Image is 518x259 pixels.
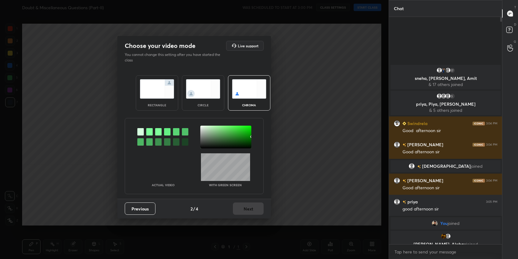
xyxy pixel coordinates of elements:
[417,165,421,168] img: no-rating-badge.077c3623.svg
[445,67,451,73] img: default.png
[191,104,215,107] div: circle
[402,179,406,182] img: no-rating-badge.077c3623.svg
[394,120,400,127] img: 919e18aab7574d72ac07383e1604c2dc.jpg
[152,183,175,186] p: Actual Video
[402,128,497,134] div: Good afternoon sir
[466,241,478,247] span: joined
[190,206,193,212] h4: 2
[186,79,220,99] img: circleScreenIcon.acc0effb.svg
[436,93,442,99] img: default.png
[394,82,497,87] p: & 17 others joined
[389,0,409,17] p: Chat
[394,102,497,107] p: priya, Piya, [PERSON_NAME]
[125,202,155,215] button: Previous
[449,93,455,99] div: 5
[209,183,242,186] p: With green screen
[125,42,195,50] h2: Choose your video mode
[409,163,415,169] img: default.png
[196,206,198,212] h4: 4
[514,22,516,27] p: D
[140,79,174,99] img: normalScreenIcon.ae25ed63.svg
[389,64,502,244] div: grid
[436,67,442,73] img: default.png
[445,233,451,239] img: default.png
[402,200,406,204] img: no-rating-badge.077c3623.svg
[440,233,446,239] img: 40c650f808554d9db200b86cc7acfdd1.jpg
[473,143,485,147] img: iconic-dark.1390631f.png
[514,5,516,10] p: T
[471,164,483,169] span: joined
[125,52,224,63] p: You cannot change this setting after you have started the class
[432,220,438,226] img: b87df48e8e3e4776b08b5382e1f15f07.jpg
[406,198,418,205] h6: priya
[237,104,261,107] div: chroma
[402,206,497,212] div: good afternoon sir
[394,108,497,113] p: & 5 others joined
[440,221,448,226] span: You
[486,200,497,204] div: 3:05 PM
[402,122,406,125] img: Learner_Badge_beginner_1_8b307cf2a0.svg
[145,104,169,107] div: rectangle
[406,177,443,184] h6: [PERSON_NAME]
[406,120,428,127] h6: Swindrela
[238,44,258,48] h5: Live support
[394,242,497,247] p: [PERSON_NAME], Akshay
[486,143,497,147] div: 3:04 PM
[394,178,400,184] img: default.png
[440,93,446,99] img: default.png
[394,199,400,205] img: default.png
[448,221,460,226] span: joined
[394,76,497,81] p: sneha, [PERSON_NAME], Amit
[473,122,485,125] img: iconic-dark.1390631f.png
[473,179,485,182] img: iconic-dark.1390631f.png
[232,79,266,99] img: chromaScreenIcon.c19ab0a0.svg
[422,164,471,169] span: [DEMOGRAPHIC_DATA]
[486,179,497,182] div: 3:04 PM
[193,206,195,212] h4: /
[402,185,497,191] div: Good afternoon sir
[514,39,516,44] p: G
[486,122,497,125] div: 3:04 PM
[445,93,451,99] img: default.png
[402,143,406,147] img: no-rating-badge.077c3623.svg
[394,142,400,148] img: default.png
[406,141,443,148] h6: [PERSON_NAME]
[402,149,497,155] div: Good afternoon sir
[440,67,446,73] img: 31ca8586db6142d497046b34f6163604.jpg
[449,67,455,73] div: 17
